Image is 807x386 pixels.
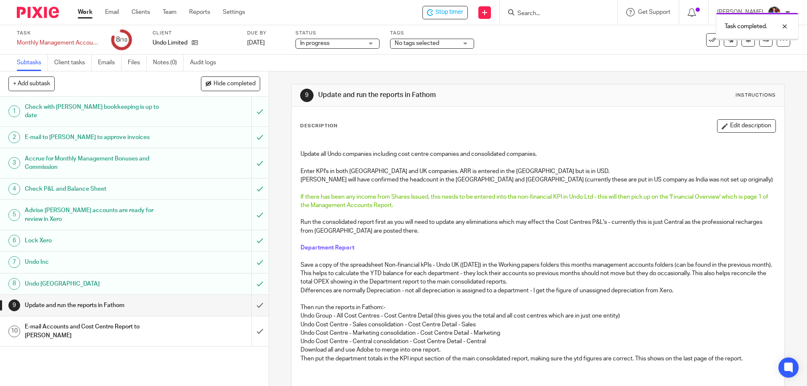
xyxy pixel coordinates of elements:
h1: E-mail to [PERSON_NAME] to approve invoices [25,131,170,144]
label: Due by [247,30,285,37]
p: Then put the department totals in the KPI input section of the main consolidated report, making s... [301,354,775,363]
a: Notes (0) [153,55,184,71]
div: Undo Limited - Monthly Management Accounts - Undo [422,6,468,19]
a: Work [78,8,92,16]
h1: Accrue for Monthly Management Bonuses and Commission [25,152,170,174]
p: Description [300,123,338,129]
h1: Check P&L and Balance Sheet [25,183,170,195]
a: Client tasks [54,55,92,71]
div: 4 [8,183,20,195]
p: Download all and use Adobe to merge into one report. [301,346,775,354]
span: No tags selected [395,40,439,46]
button: + Add subtask [8,76,55,91]
h1: Update and run the reports in Fathom [318,91,556,100]
a: Clients [132,8,150,16]
a: Email [105,8,119,16]
h1: Advise [PERSON_NAME] accounts are ready for review in Xero [25,204,170,226]
div: Monthly Management Accounts - Undo [17,39,101,47]
h1: Lock Xero [25,234,170,247]
p: [PERSON_NAME] will have confirmed the headcount in the [GEOGRAPHIC_DATA] and [GEOGRAPHIC_DATA] (c... [301,176,775,184]
a: Subtasks [17,55,48,71]
h1: Check with [PERSON_NAME] bookkeeping is up to date [25,101,170,122]
p: Run the consolidated report first as you will need to update any eliminations which may effect th... [301,218,775,235]
p: Undo Cost Centre - Sales consolidation - Cost Centre Detail - Sales [301,320,775,329]
div: 9 [300,89,314,102]
img: Pixie [17,7,59,18]
span: [DATE] [247,40,265,46]
div: 7 [8,256,20,268]
p: Save a copy of the spreadsheet Non-financial kPIs - Undo UK ([DATE]) in the Working papers folder... [301,261,775,286]
h1: Undo Inc [25,256,170,268]
span: Department Report [301,245,354,251]
h1: Update and run the reports in Fathom [25,299,170,312]
div: 5 [8,209,20,221]
a: Reports [189,8,210,16]
span: In progress [300,40,330,46]
a: Team [163,8,177,16]
button: Edit description [717,119,776,133]
div: 3 [8,157,20,169]
p: Task completed. [725,22,767,31]
p: Enter KPI's in both [GEOGRAPHIC_DATA] and UK companies. ARR is entered in the [GEOGRAPHIC_DATA] b... [301,167,775,176]
small: /10 [120,38,127,42]
p: Differences are normally Depreciation - not all depreciation is assigned to a department - I get ... [301,286,775,295]
div: 1 [8,105,20,117]
label: Status [295,30,380,37]
img: Nicole.jpeg [767,6,781,19]
a: Emails [98,55,121,71]
a: Files [128,55,147,71]
div: 6 [8,235,20,247]
div: Instructions [736,92,776,99]
label: Tags [390,30,474,37]
a: Audit logs [190,55,222,71]
a: Settings [223,8,245,16]
div: 2 [8,131,20,143]
div: 8 [8,278,20,290]
span: Hide completed [214,81,256,87]
p: Undo Cost Centre - Marketing consolidation - Cost Centre Detail - Marketing [301,329,775,337]
h1: Undo [GEOGRAPHIC_DATA] [25,278,170,290]
div: 9 [8,299,20,311]
div: 8 [116,35,127,45]
button: Hide completed [201,76,260,91]
label: Client [153,30,237,37]
h1: E-mail Accounts and Cost Centre Report to [PERSON_NAME] [25,320,170,342]
label: Task [17,30,101,37]
p: Then run the reports in Fathom:- [301,303,775,312]
p: Undo Cost Centre - Central consolidation - Cost Centre Detail - Central [301,337,775,346]
p: Update all Undo companies including cost centre companies and consolidated companies. [301,150,775,158]
p: Undo Limited [153,39,187,47]
div: 10 [8,326,20,337]
p: Undo Group - All Cost Centres - Cost Centre Detail (this gives you the total and all cost centres... [301,312,775,320]
span: If there has been any income from Shares Issued, this needs to be entered into the non-financial ... [301,194,770,208]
